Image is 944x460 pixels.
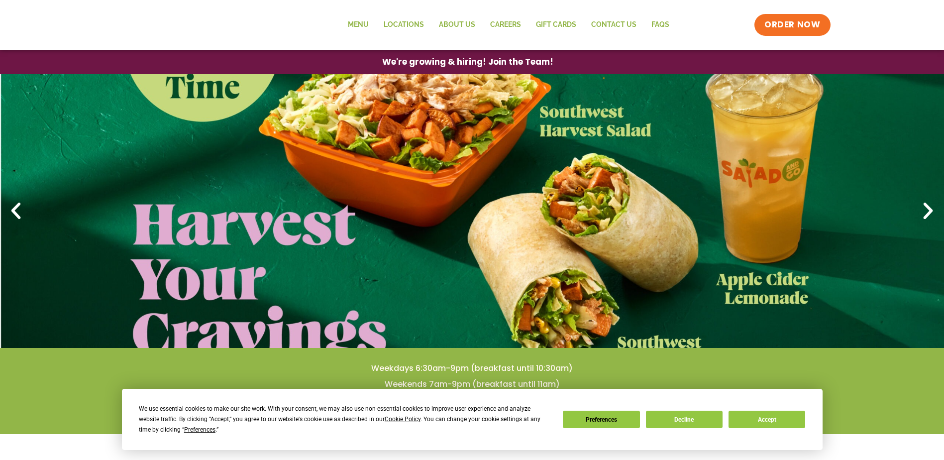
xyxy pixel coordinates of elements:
a: We're growing & hiring! Join the Team! [367,50,568,74]
button: Decline [646,411,723,428]
a: ORDER NOW [754,14,830,36]
div: Cookie Consent Prompt [122,389,823,450]
h4: Weekends 7am-9pm (breakfast until 11am) [20,379,924,390]
span: Cookie Policy [385,416,420,423]
a: Locations [376,13,431,36]
a: FAQs [644,13,677,36]
a: Menu [340,13,376,36]
div: We use essential cookies to make our site work. With your consent, we may also use non-essential ... [139,404,551,435]
a: Careers [483,13,528,36]
a: About Us [431,13,483,36]
h4: Weekdays 6:30am-9pm (breakfast until 10:30am) [20,363,924,374]
button: Accept [729,411,805,428]
span: Preferences [184,426,215,433]
img: new-SAG-logo-768×292 [114,5,263,45]
nav: Menu [340,13,677,36]
a: Contact Us [584,13,644,36]
span: ORDER NOW [764,19,820,31]
span: We're growing & hiring! Join the Team! [382,58,553,66]
a: GIFT CARDS [528,13,584,36]
button: Preferences [563,411,639,428]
